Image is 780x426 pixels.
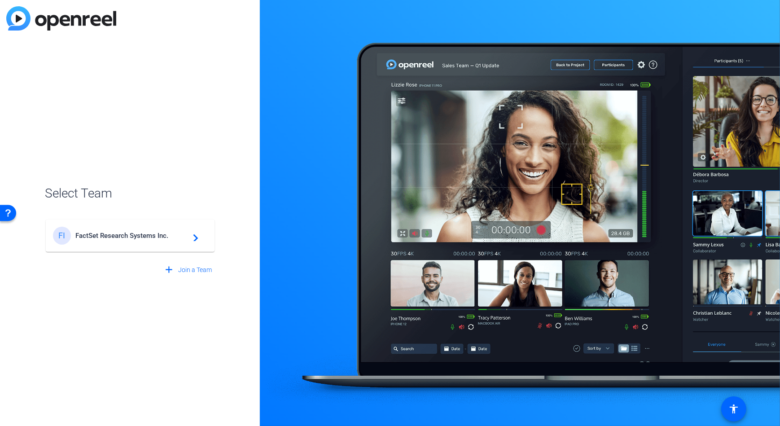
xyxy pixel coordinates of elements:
[160,262,215,278] button: Join a Team
[6,6,116,31] img: blue-gradient.svg
[53,227,71,245] div: FI
[728,404,739,414] mat-icon: accessibility
[188,230,198,241] mat-icon: navigate_next
[178,265,212,275] span: Join a Team
[45,184,215,203] span: Select Team
[75,232,188,240] span: FactSet Research Systems Inc.
[163,264,175,276] mat-icon: add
